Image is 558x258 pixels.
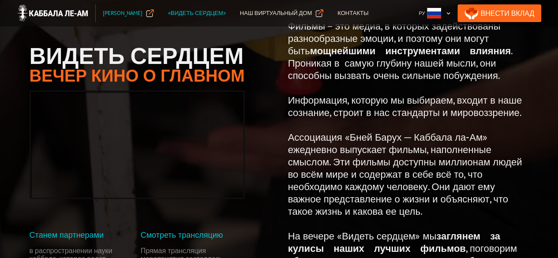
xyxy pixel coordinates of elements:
[30,231,134,239] div: Станем партнерами
[141,231,245,239] div: Смотреть трансляцию
[30,67,245,84] h2: Вечер кино о главном
[288,230,500,254] strong: заглянем за кулисы наших лучших фильмов
[233,4,330,22] a: Наш Виртуальный дом
[30,44,245,67] h1: Видеть сердцем
[31,92,243,198] iframe: YouTube video player
[96,4,161,22] a: [PERSON_NAME]
[457,4,541,22] a: Внести Вклад
[330,4,375,22] a: Контакты
[419,9,425,18] div: Ру
[168,9,226,18] div: «Видеть сердцем»
[161,4,233,22] a: «Видеть сердцем»
[103,9,142,18] div: [PERSON_NAME]
[310,45,510,57] strong: мощнейшими инструментами влияния
[240,9,312,18] div: Наш Виртуальный дом
[415,4,454,22] div: Ру
[337,9,368,18] div: Контакты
